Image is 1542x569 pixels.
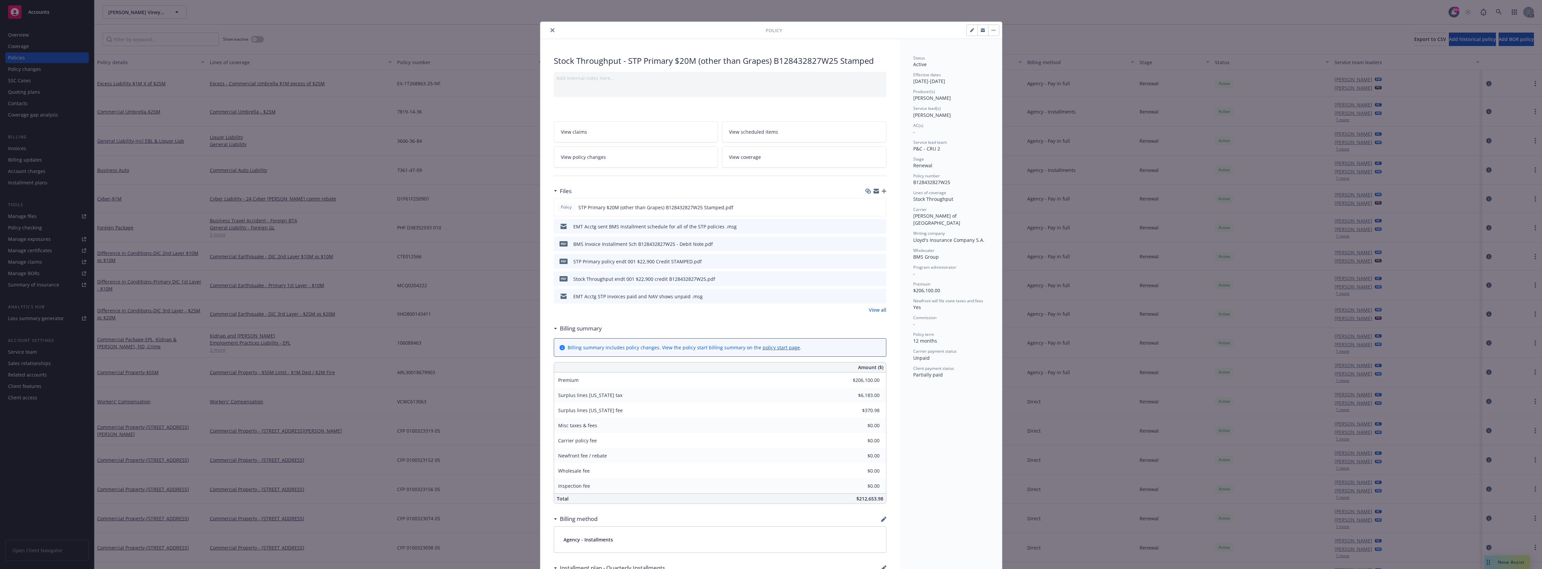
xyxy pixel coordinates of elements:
[913,315,936,320] span: Commission
[560,204,573,210] span: Policy
[573,240,713,248] div: BMS Invoice Installment Sch B128432827W25 - Debit Note.pdf
[573,223,737,230] div: EMT Acctg sent BMS Installment schedule for all of the STP policies .msg
[913,162,932,169] span: Renewal
[913,298,983,304] span: Newfront will file state taxes and fees
[867,293,872,300] button: download file
[573,275,715,282] div: Stock Throughput endt 001 $22,900 credit B128432827W25.pdf
[867,223,872,230] button: download file
[558,392,622,398] span: Surplus lines [US_STATE] tax
[840,390,884,400] input: 0.00
[913,190,946,195] span: Lines of coverage
[558,468,590,474] span: Wholesale fee
[560,324,602,333] h3: Billing summary
[573,258,702,265] div: STP Primary policy endt 001 $22,900 Credit STAMPED.pdf
[913,281,930,287] span: Premium
[840,466,884,476] input: 0.00
[554,146,718,168] a: View policy changes
[913,72,989,85] div: [DATE] - [DATE]
[729,154,761,161] span: View coverage
[554,324,602,333] div: Billing summary
[554,55,886,67] div: Stock Throughput - STP Primary $20M (other than Grapes) B128432827W25 Stamped
[560,241,568,246] span: pdf
[558,452,607,459] span: Newfront fee / rebate
[913,321,915,327] span: -
[858,364,883,371] span: Amount ($)
[840,405,884,415] input: 0.00
[913,89,935,94] span: Producer(s)
[560,259,568,264] span: pdf
[913,371,943,378] span: Partially paid
[913,270,915,277] span: -
[913,355,930,361] span: Unpaid
[913,55,925,61] span: Status
[578,204,733,211] span: STP Primary $20M (other than Grapes) B128432827W25 Stamped.pdf
[729,128,778,135] span: View scheduled items
[556,75,884,82] div: Add internal notes here...
[913,338,937,344] span: 12 months
[913,264,956,270] span: Program administrator
[913,129,915,135] span: -
[913,112,951,118] span: [PERSON_NAME]
[913,332,934,337] span: Policy term
[561,128,587,135] span: View claims
[560,276,568,281] span: pdf
[913,156,924,162] span: Stage
[913,207,927,212] span: Carrier
[548,26,556,34] button: close
[913,61,927,68] span: Active
[878,223,884,230] button: preview file
[913,105,941,111] span: Service lead(s)
[913,139,947,145] span: Service lead team
[913,248,934,253] span: Wholesaler
[913,123,923,128] span: AC(s)
[913,254,939,260] span: BMS Group
[840,481,884,491] input: 0.00
[878,240,884,248] button: preview file
[867,275,872,282] button: download file
[554,515,597,523] div: Billing method
[558,407,623,413] span: Surplus lines [US_STATE] fee
[867,240,872,248] button: download file
[573,293,703,300] div: EMT Acctg STP invoices paid and NAV shows unpaid .msg
[558,437,597,444] span: Carrier policy fee
[722,121,886,142] a: View scheduled items
[913,348,957,354] span: Carrier payment status
[913,95,951,101] span: [PERSON_NAME]
[913,230,945,236] span: Writing company
[913,195,989,203] div: Stock Throughput
[866,204,872,211] button: download file
[878,275,884,282] button: preview file
[913,72,941,78] span: Effective dates
[840,436,884,446] input: 0.00
[913,145,940,152] span: P&C - CRU 2
[558,422,597,429] span: Misc taxes & fees
[558,483,590,489] span: Inspection fee
[913,365,954,371] span: Client payment status
[913,287,940,294] span: $206,100.00
[856,495,883,502] span: $212,653.98
[877,204,883,211] button: preview file
[913,179,950,185] span: B128432827W25
[557,495,569,502] span: Total
[913,213,960,226] span: [PERSON_NAME] of [GEOGRAPHIC_DATA]
[840,451,884,461] input: 0.00
[554,187,572,195] div: Files
[878,293,884,300] button: preview file
[878,258,884,265] button: preview file
[560,187,572,195] h3: Files
[869,306,886,313] a: View all
[722,146,886,168] a: View coverage
[840,375,884,385] input: 0.00
[558,377,579,383] span: Premium
[561,154,606,161] span: View policy changes
[560,515,597,523] h3: Billing method
[766,27,782,34] span: Policy
[568,344,801,351] div: Billing summary includes policy changes. View the policy start billing summary on the .
[913,237,985,243] span: Lloyd's Insurance Company S.A.
[763,344,800,351] a: policy start page
[913,304,921,310] span: Yes
[554,527,886,553] div: Agency - Installments
[913,173,940,179] span: Policy number
[867,258,872,265] button: download file
[554,121,718,142] a: View claims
